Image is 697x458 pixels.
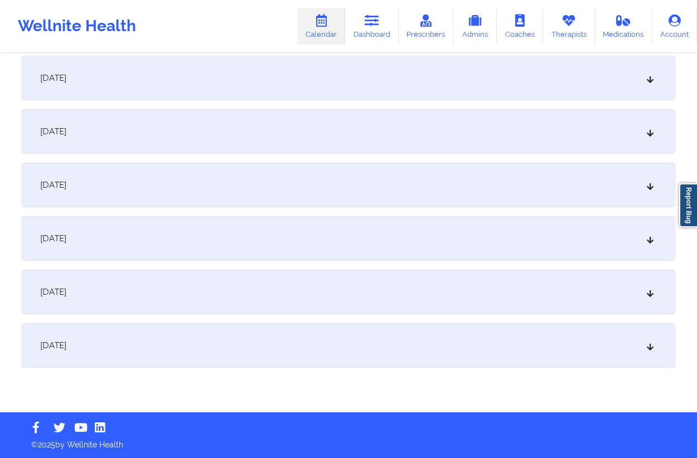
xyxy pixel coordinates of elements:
[543,8,595,45] a: Therapists
[40,126,66,137] span: [DATE]
[40,72,66,84] span: [DATE]
[40,233,66,244] span: [DATE]
[595,8,652,45] a: Medications
[679,183,697,227] a: Report Bug
[40,340,66,351] span: [DATE]
[40,179,66,191] span: [DATE]
[497,8,543,45] a: Coaches
[453,8,497,45] a: Admins
[345,8,399,45] a: Dashboard
[399,8,454,45] a: Prescribers
[40,286,66,298] span: [DATE]
[652,8,697,45] a: Account
[297,8,345,45] a: Calendar
[23,431,674,450] p: © 2025 by Wellnite Health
